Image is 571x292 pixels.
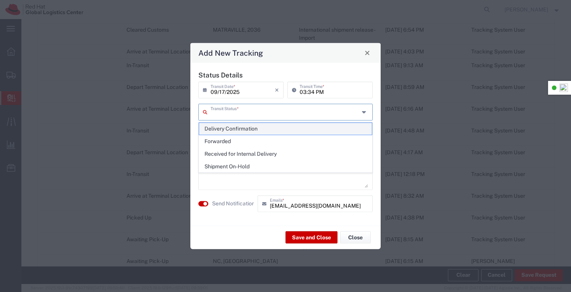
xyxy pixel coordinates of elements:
[212,200,254,208] agx-label: Send Notification
[199,136,372,147] span: Forwarded
[275,84,279,96] i: ×
[362,47,373,58] button: Close
[199,161,372,173] span: Shipment On-Hold
[285,231,337,244] button: Save and Close
[340,231,371,244] button: Close
[198,47,263,58] h4: Add New Tracking
[198,71,373,79] h5: Status Details
[199,148,372,160] span: Received for Internal Delivery
[199,123,372,135] span: Delivery Confirmation
[212,200,255,208] label: Send Notification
